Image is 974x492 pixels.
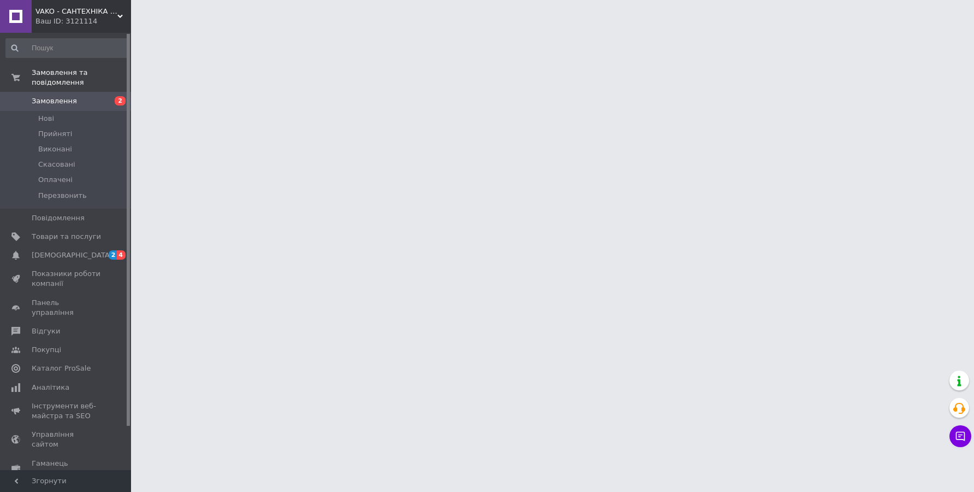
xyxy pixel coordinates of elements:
[32,68,131,87] span: Замовлення та повідомлення
[32,250,112,260] span: [DEMOGRAPHIC_DATA]
[32,96,77,106] span: Замовлення
[32,269,101,289] span: Показники роботи компанії
[32,232,101,242] span: Товари та послуги
[949,425,971,447] button: Чат з покупцем
[38,191,87,201] span: Перезвонить
[117,250,126,260] span: 4
[5,38,129,58] input: Пошук
[32,213,85,223] span: Повідомлення
[38,114,54,124] span: Нові
[32,326,60,336] span: Відгуки
[35,7,117,16] span: VAKO - САНТЕХНІКА ОПЛЕННЯ ВОДОПОСТАЧАННЯ
[32,430,101,449] span: Управління сайтом
[35,16,131,26] div: Ваш ID: 3121114
[38,129,72,139] span: Прийняті
[32,459,101,478] span: Гаманець компанії
[32,383,69,393] span: Аналітика
[38,144,72,154] span: Виконані
[32,364,91,373] span: Каталог ProSale
[32,298,101,318] span: Панель управління
[109,250,117,260] span: 2
[115,96,126,106] span: 2
[32,345,61,355] span: Покупці
[38,175,73,185] span: Оплачені
[32,401,101,421] span: Інструменти веб-майстра та SEO
[38,160,75,169] span: Скасовані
